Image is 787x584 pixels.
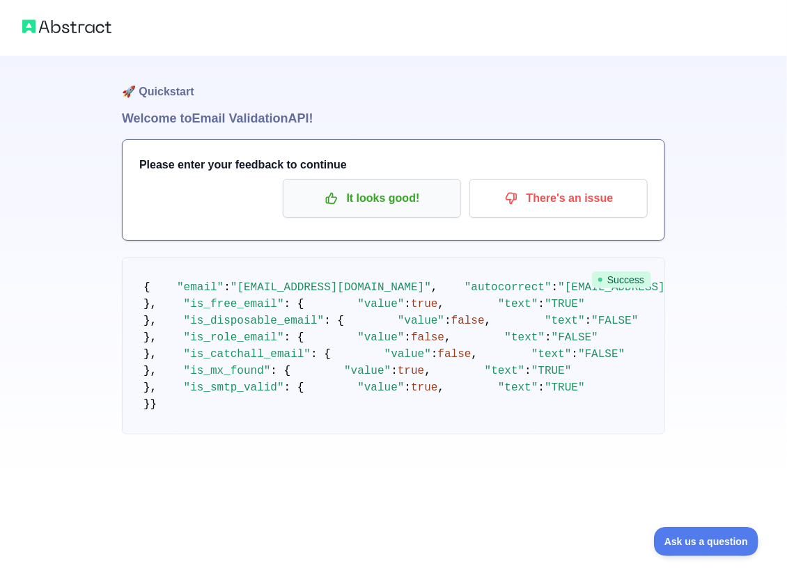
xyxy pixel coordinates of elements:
button: There's an issue [469,179,648,218]
span: : { [324,315,344,327]
img: Abstract logo [22,17,111,36]
span: "value" [344,365,391,377]
span: false [451,315,485,327]
span: , [444,331,451,344]
span: "TRUE" [531,365,572,377]
span: : [538,381,545,394]
span: : [524,365,531,377]
iframe: Toggle Customer Support [654,527,759,556]
span: "text" [505,331,545,344]
span: : { [284,381,304,394]
span: "is_free_email" [184,298,284,310]
span: false [438,348,472,361]
span: , [438,298,445,310]
span: : [404,331,411,344]
span: true [411,298,437,310]
span: "is_role_email" [184,331,284,344]
span: "value" [384,348,431,361]
span: , [438,381,445,394]
span: : { [270,365,290,377]
span: "value" [357,331,404,344]
span: "is_disposable_email" [184,315,325,327]
span: : [404,381,411,394]
span: "text" [498,381,538,394]
span: : [224,281,231,294]
span: , [485,315,492,327]
span: true [398,365,424,377]
span: "text" [531,348,572,361]
span: : [538,298,545,310]
span: : { [311,348,331,361]
h1: 🚀 Quickstart [122,56,665,109]
span: { [143,281,150,294]
span: "FALSE" [552,331,598,344]
h3: Please enter your feedback to continue [139,157,648,173]
button: It looks good! [283,179,461,218]
span: : { [284,331,304,344]
span: "text" [545,315,585,327]
span: "is_mx_found" [184,365,271,377]
span: : [585,315,592,327]
span: : [444,315,451,327]
span: : [572,348,579,361]
span: false [411,331,444,344]
span: , [424,365,431,377]
span: "text" [498,298,538,310]
span: : [552,281,559,294]
span: : [391,365,398,377]
span: : { [284,298,304,310]
span: : [545,331,552,344]
span: "FALSE" [591,315,638,327]
span: "[EMAIL_ADDRESS][DOMAIN_NAME]" [231,281,431,294]
span: , [472,348,478,361]
span: "text" [485,365,525,377]
p: It looks good! [293,187,451,210]
span: true [411,381,437,394]
span: : [431,348,438,361]
span: "TRUE" [545,298,585,310]
span: , [431,281,438,294]
span: "autocorrect" [465,281,552,294]
span: "email" [177,281,224,294]
span: Success [592,271,651,288]
span: "value" [357,298,404,310]
span: : [404,298,411,310]
span: "is_smtp_valid" [184,381,284,394]
p: There's an issue [480,187,637,210]
span: "FALSE" [578,348,625,361]
span: "value" [398,315,444,327]
h1: Welcome to Email Validation API! [122,109,665,128]
span: "[EMAIL_ADDRESS][DOMAIN_NAME]" [558,281,758,294]
span: "value" [357,381,404,394]
span: "TRUE" [545,381,585,394]
span: "is_catchall_email" [184,348,311,361]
